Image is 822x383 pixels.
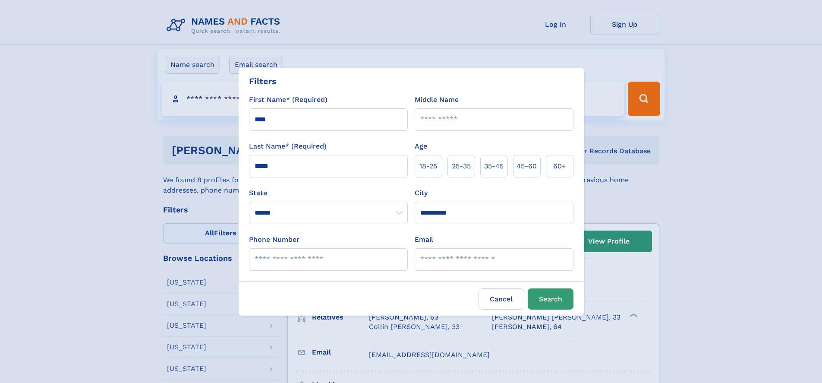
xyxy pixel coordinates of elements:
label: Age [415,141,427,152]
span: 45‑60 [517,161,537,171]
button: Search [528,288,573,310]
span: 25‑35 [452,161,471,171]
label: Phone Number [249,234,299,245]
label: State [249,188,408,198]
label: City [415,188,428,198]
label: Cancel [479,288,524,310]
label: Email [415,234,433,245]
span: 60+ [553,161,566,171]
div: Filters [249,75,277,88]
label: First Name* (Required) [249,95,328,105]
span: 18‑25 [419,161,437,171]
label: Last Name* (Required) [249,141,327,152]
span: 35‑45 [484,161,504,171]
label: Middle Name [415,95,459,105]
